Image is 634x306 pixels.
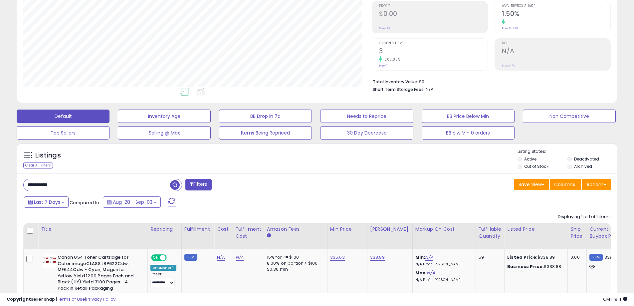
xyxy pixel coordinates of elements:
label: Deactivated [574,156,599,162]
h2: N/A [502,47,610,56]
span: Ordered Items [379,42,488,45]
button: Actions [582,179,611,190]
span: ON [152,255,160,261]
small: 200.00% [382,57,400,62]
div: Amazon AI * [150,265,176,271]
p: N/A Profit [PERSON_NAME] [415,278,471,282]
div: Current Buybox Price [589,226,624,240]
span: ROI [502,42,610,45]
b: Short Term Storage Fees: [373,87,425,92]
div: Displaying 1 to 1 of 1 items [558,214,611,220]
button: Default [17,110,109,123]
button: Selling @ Max [118,126,211,140]
small: Prev: $0.00 [379,26,395,30]
div: Fulfillment [184,226,211,233]
small: Amazon Fees. [267,233,271,239]
span: Columns [554,181,575,188]
small: Prev: 0.00% [502,26,518,30]
button: Inventory Age [118,110,211,123]
b: Max: [415,270,427,276]
button: Non Competitive [523,110,616,123]
div: Cost [217,226,230,233]
button: Items Being Repriced [219,126,312,140]
p: N/A Profit [PERSON_NAME] [415,262,471,267]
span: Last 7 Days [34,199,60,205]
button: Filters [185,179,211,190]
div: 59 [479,254,499,260]
div: Repricing [150,226,179,233]
b: Canon 054 Toner Cartridge for Color imageCLASS LBP622Cdw, MF644Cdw - Cyan, Magenta Yellow Yield 1... [58,254,138,293]
label: Archived [574,163,592,169]
li: $0 [373,77,606,85]
small: FBM [589,254,602,261]
a: 335.63 [330,254,345,261]
img: 41-y9nMNJhL._SL40_.jpg [43,254,56,268]
span: Avg. Buybox Share [502,4,610,8]
div: $338.89 [507,254,562,260]
span: 2025-09-11 19:11 GMT [603,296,627,302]
span: Profit [379,4,488,8]
a: N/A [427,270,435,276]
button: 30 Day Decrease [320,126,413,140]
div: Preset: [150,272,176,287]
div: $0.30 min [267,266,322,272]
span: Compared to: [70,199,100,206]
div: 0.00 [570,254,581,260]
div: Ship Price [570,226,584,240]
small: Prev: 1 [379,64,387,68]
span: N/A [426,86,434,93]
button: Last 7 Days [24,196,69,208]
h2: $0.00 [379,10,488,19]
label: Active [524,156,536,162]
button: Aug-28 - Sep-03 [103,196,161,208]
small: FBM [184,254,197,261]
h2: 1.50% [502,10,610,19]
div: Fulfillment Cost [236,226,261,240]
a: N/A [425,254,433,261]
strong: Copyright [7,296,31,302]
button: Save View [514,179,549,190]
a: N/A [217,254,225,261]
div: Fulfillable Quantity [479,226,502,240]
div: seller snap | | [7,296,115,303]
b: Total Inventory Value: [373,79,418,85]
div: Min Price [330,226,364,233]
span: 338.89 [604,254,619,260]
th: The percentage added to the cost of goods (COGS) that forms the calculator for Min & Max prices. [412,223,476,249]
b: Business Price: [507,263,544,270]
span: Aug-28 - Sep-03 [113,199,152,205]
div: 15% for <= $100 [267,254,322,260]
div: Clear All Filters [23,162,53,168]
div: Markup on Cost [415,226,473,233]
a: Privacy Policy [86,296,115,302]
a: N/A [236,254,244,261]
p: Listing States: [518,149,617,155]
span: OFF [166,255,176,261]
button: Columns [550,179,581,190]
button: BB blw Min 0 orders [422,126,515,140]
a: 338.89 [370,254,385,261]
div: Title [41,226,145,233]
div: Listed Price [507,226,565,233]
div: [PERSON_NAME] [370,226,410,233]
label: Out of Stock [524,163,548,169]
button: BB Price Below Min [422,110,515,123]
div: 8.00% on portion > $100 [267,260,322,266]
h5: Listings [35,151,61,160]
button: Needs to Reprice [320,110,413,123]
div: Amazon Fees [267,226,324,233]
h2: 3 [379,47,488,56]
b: Listed Price: [507,254,537,260]
button: Top Sellers [17,126,109,140]
a: Terms of Use [57,296,85,302]
small: Prev: N/A [502,64,515,68]
button: BB Drop in 7d [219,110,312,123]
b: Min: [415,254,425,260]
div: $338.88 [507,264,562,270]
